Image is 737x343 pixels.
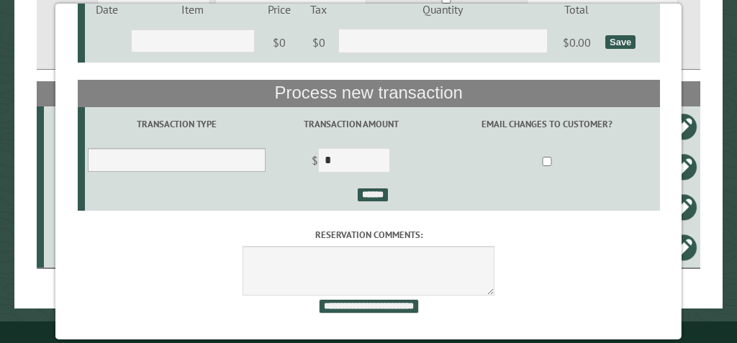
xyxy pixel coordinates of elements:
th: Site [44,81,83,106]
td: $ [268,142,434,182]
label: Transaction Type [87,117,266,131]
div: 6 [50,119,81,134]
td: $0 [257,22,302,63]
label: Reservation comments: [78,228,660,242]
td: $0.00 [550,22,602,63]
div: 3 [50,200,81,214]
label: Email changes to customer? [436,117,658,131]
div: 5 [50,240,81,255]
div: 2 [50,160,81,174]
td: $0 [302,22,335,63]
div: Save [605,35,636,49]
th: Process new transaction [78,80,660,107]
label: Transaction Amount [270,117,431,131]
